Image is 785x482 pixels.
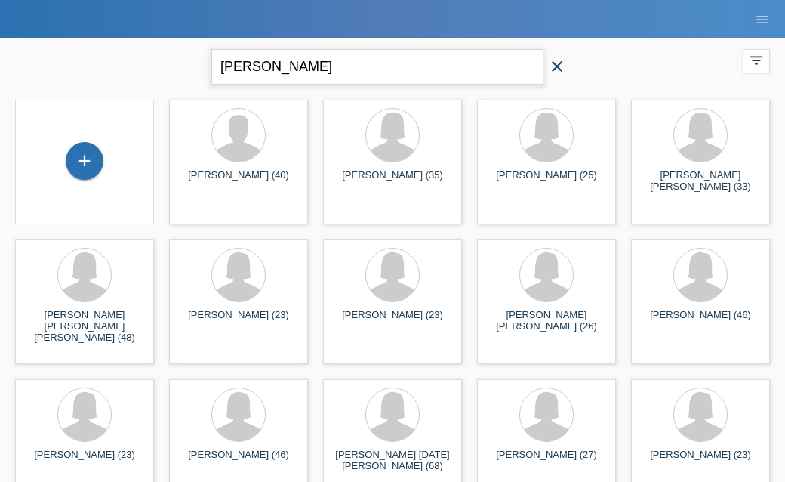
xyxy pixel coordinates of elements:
div: [PERSON_NAME] (23) [643,449,758,473]
div: [PERSON_NAME] [PERSON_NAME] (33) [643,169,758,193]
input: Ricerca... [211,49,543,85]
div: [PERSON_NAME] (46) [181,449,296,473]
i: menu [755,12,770,27]
div: [PERSON_NAME] [PERSON_NAME] [PERSON_NAME] (48) [27,309,142,336]
div: [PERSON_NAME] (23) [27,449,142,473]
div: [PERSON_NAME] (35) [335,169,450,193]
i: close [548,57,566,76]
div: [PERSON_NAME] [PERSON_NAME] (26) [489,309,604,333]
div: [PERSON_NAME] (23) [335,309,450,333]
div: [PERSON_NAME] (27) [489,449,604,473]
a: menu [747,14,777,23]
div: [PERSON_NAME] (40) [181,169,296,193]
div: [PERSON_NAME] [DATE][PERSON_NAME] (68) [335,449,450,473]
div: [PERSON_NAME] (46) [643,309,758,333]
i: filter_list [748,52,765,69]
div: Registrare cliente [66,148,103,174]
div: [PERSON_NAME] (23) [181,309,296,333]
div: [PERSON_NAME] (25) [489,169,604,193]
